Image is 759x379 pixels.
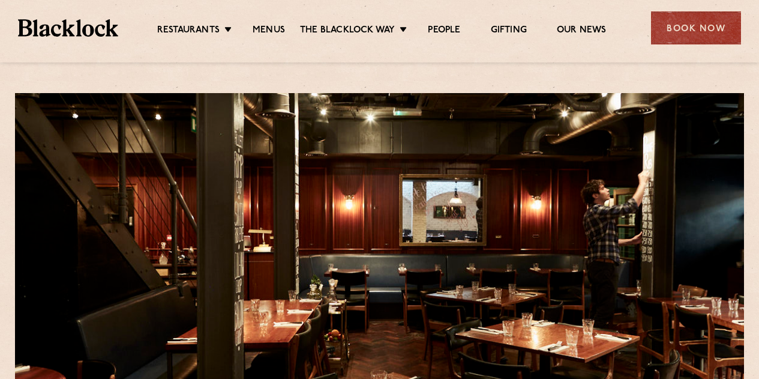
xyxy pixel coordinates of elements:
a: The Blacklock Way [300,25,395,38]
a: Restaurants [157,25,220,38]
a: Menus [253,25,285,38]
a: Our News [557,25,607,38]
a: Gifting [491,25,527,38]
img: BL_Textured_Logo-footer-cropped.svg [18,19,118,36]
div: Book Now [651,11,741,44]
a: People [428,25,460,38]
